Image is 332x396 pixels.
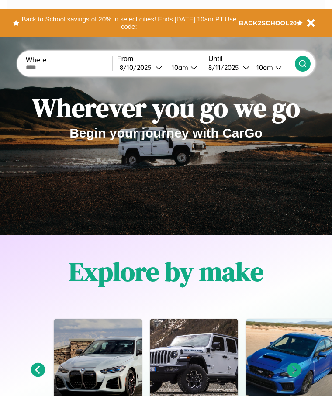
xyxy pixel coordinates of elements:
button: Back to School savings of 20% in select cities! Ends [DATE] 10am PT.Use code: [19,13,239,33]
div: 8 / 11 / 2025 [208,63,243,72]
button: 10am [165,63,204,72]
h1: Explore by make [69,254,263,289]
div: 8 / 10 / 2025 [120,63,156,72]
button: 10am [249,63,295,72]
b: BACK2SCHOOL20 [239,19,297,27]
label: From [117,55,204,63]
label: Until [208,55,295,63]
button: 8/10/2025 [117,63,165,72]
div: 10am [167,63,190,72]
div: 10am [252,63,275,72]
label: Where [26,56,112,64]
